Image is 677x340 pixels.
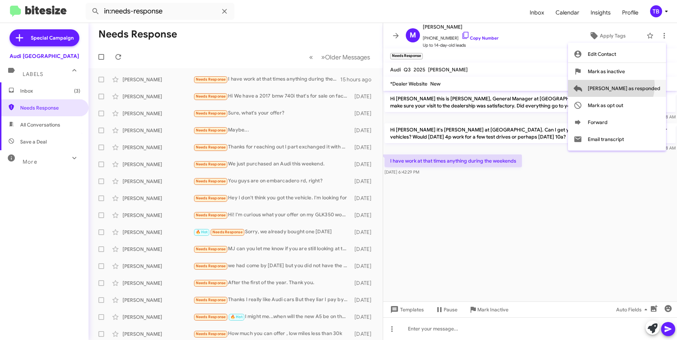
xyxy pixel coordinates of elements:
span: Mark as opt out [588,97,623,114]
button: Email transcript [568,131,666,148]
span: Mark as inactive [588,63,625,80]
button: Forward [568,114,666,131]
span: [PERSON_NAME] as responded [588,80,660,97]
span: Edit Contact [588,46,616,63]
